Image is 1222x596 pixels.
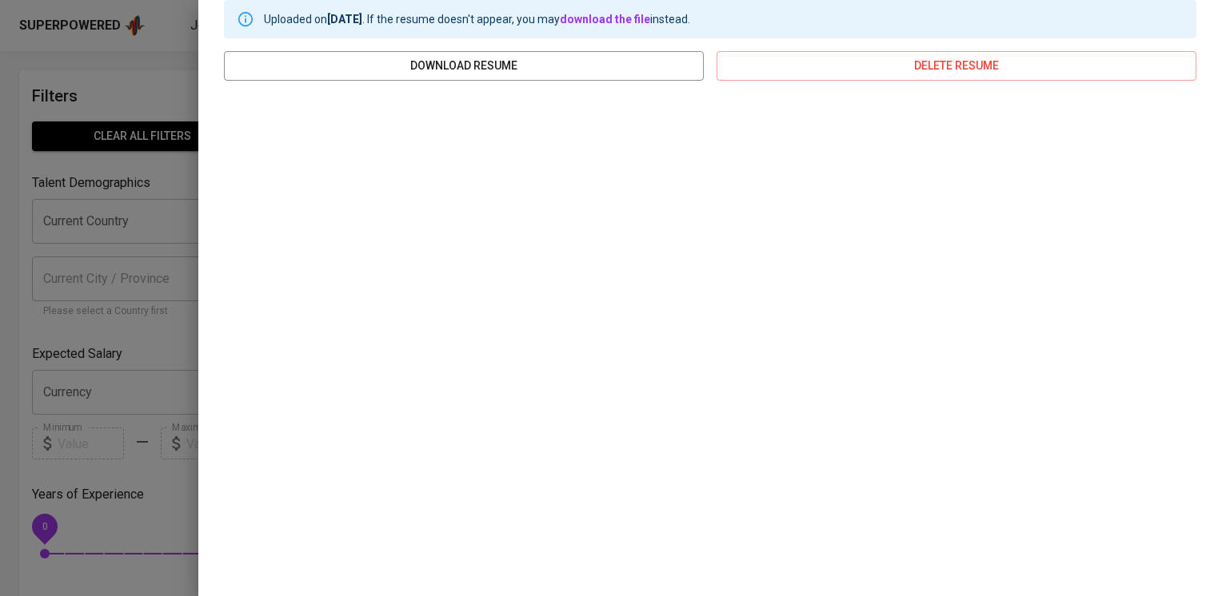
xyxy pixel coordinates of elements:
[224,93,1196,573] iframe: f919e59ad2f65a142edefa08b3e751a8.pdf
[264,5,690,34] div: Uploaded on . If the resume doesn't appear, you may instead.
[237,56,691,76] span: download resume
[729,56,1184,76] span: delete resume
[224,51,704,81] button: download resume
[327,13,362,26] b: [DATE]
[560,13,650,26] a: download the file
[717,51,1196,81] button: delete resume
